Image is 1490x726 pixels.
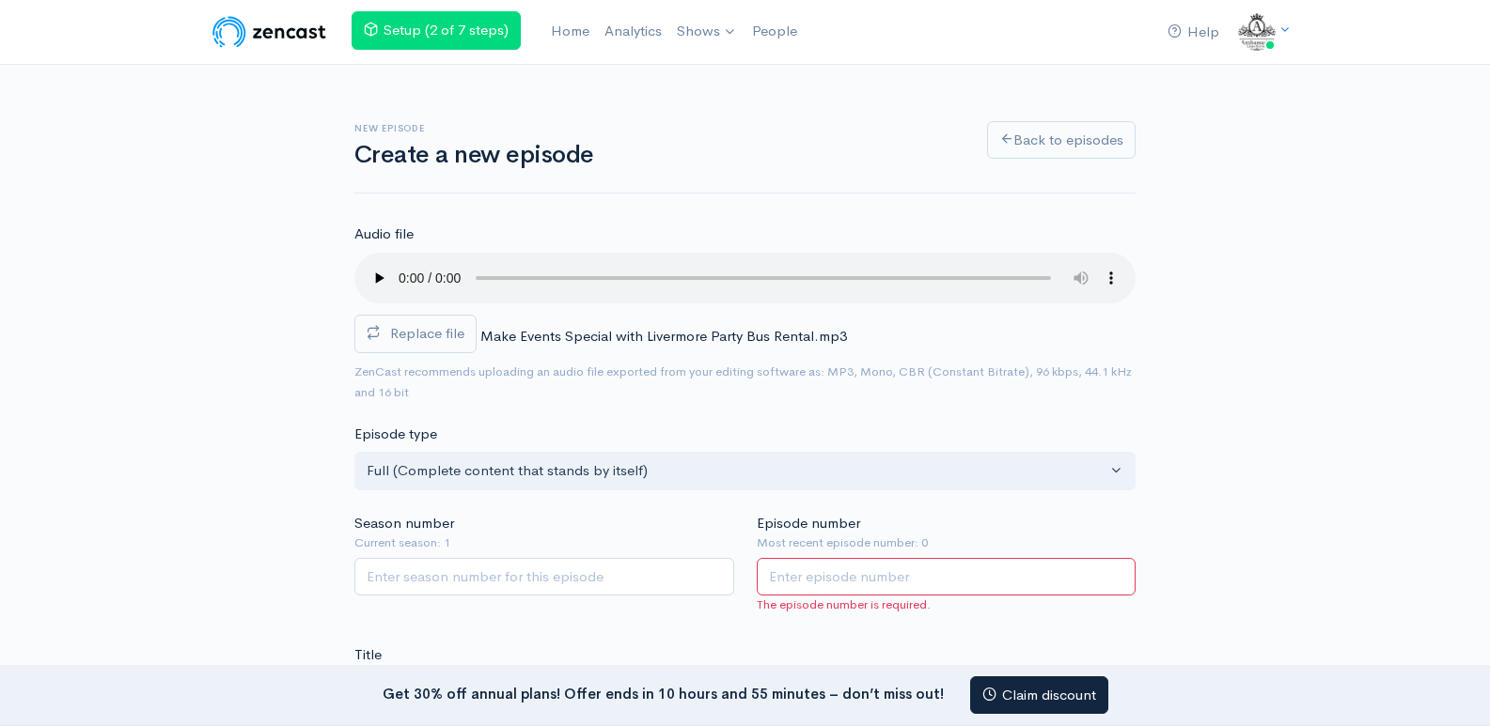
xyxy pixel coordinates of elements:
label: Audio file [354,224,414,245]
a: Help [1160,12,1227,53]
a: Claim discount [970,676,1108,715]
input: Enter episode number [757,558,1137,596]
small: Current season: 1 [354,533,734,552]
h1: Create a new episode [354,142,965,169]
strong: Get 30% off annual plans! Offer ends in 10 hours and 55 minutes – don’t miss out! [383,684,944,702]
a: Setup (2 of 7 steps) [352,11,521,50]
input: Enter season number for this episode [354,558,734,596]
a: Home [543,11,597,52]
span: The episode number is required. [757,595,1137,614]
img: ZenCast Logo [210,13,329,51]
a: Shows [669,11,745,53]
h6: New episode [354,123,965,133]
div: Full (Complete content that stands by itself) [367,460,1106,482]
a: Back to episodes [987,121,1136,160]
button: Full (Complete content that stands by itself) [354,452,1136,490]
label: Title [354,644,382,666]
label: Episode number [757,513,860,534]
img: ... [1238,13,1276,51]
label: Episode type [354,424,437,445]
small: Most recent episode number: 0 [757,533,1137,552]
a: People [745,11,805,52]
a: Analytics [597,11,669,52]
span: Replace file [390,324,464,342]
label: Season number [354,513,454,534]
small: ZenCast recommends uploading an audio file exported from your editing software as: MP3, Mono, CBR... [354,363,1132,401]
span: Make Events Special with Livermore Party Bus Rental.mp3 [480,327,847,345]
